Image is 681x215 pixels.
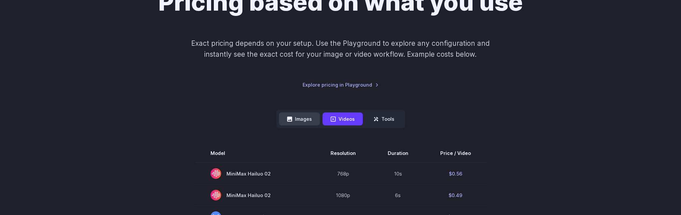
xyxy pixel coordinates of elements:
td: 6s [372,184,424,206]
th: Price / Video [424,144,487,163]
button: Videos [323,112,363,125]
th: Resolution [315,144,372,163]
p: Exact pricing depends on your setup. Use the Playground to explore any configuration and instantl... [179,38,502,60]
span: MiniMax Hailuo 02 [210,168,299,179]
td: 768p [315,163,372,184]
td: $0.49 [424,184,487,206]
button: Tools [365,112,402,125]
th: Model [195,144,315,163]
th: Duration [372,144,424,163]
td: 10s [372,163,424,184]
td: 1080p [315,184,372,206]
td: $0.56 [424,163,487,184]
button: Images [279,112,320,125]
a: Explore pricing in Playground [303,81,379,89]
span: MiniMax Hailuo 02 [210,190,299,200]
